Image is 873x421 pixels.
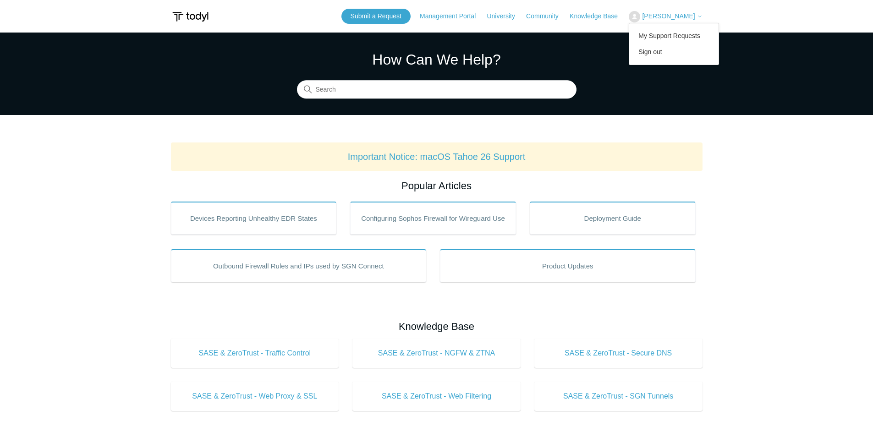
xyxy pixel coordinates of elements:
button: [PERSON_NAME] [629,11,702,22]
a: Product Updates [440,249,696,282]
a: Devices Reporting Unhealthy EDR States [171,202,337,235]
a: SASE & ZeroTrust - Web Proxy & SSL [171,382,339,411]
h2: Popular Articles [171,178,703,193]
a: Important Notice: macOS Tahoe 26 Support [348,152,526,162]
span: SASE & ZeroTrust - Traffic Control [185,348,325,359]
a: SASE & ZeroTrust - SGN Tunnels [534,382,703,411]
a: SASE & ZeroTrust - Web Filtering [352,382,521,411]
a: Submit a Request [341,9,411,24]
h2: Knowledge Base [171,319,703,334]
a: Deployment Guide [530,202,696,235]
span: SASE & ZeroTrust - Web Proxy & SSL [185,391,325,402]
a: SASE & ZeroTrust - Secure DNS [534,339,703,368]
a: SASE & ZeroTrust - NGFW & ZTNA [352,339,521,368]
a: Management Portal [420,11,485,21]
a: Knowledge Base [570,11,627,21]
input: Search [297,81,577,99]
a: My Support Requests [629,28,719,44]
a: Configuring Sophos Firewall for Wireguard Use [350,202,516,235]
span: SASE & ZeroTrust - SGN Tunnels [548,391,689,402]
a: Community [526,11,568,21]
h1: How Can We Help? [297,49,577,71]
a: University [487,11,524,21]
a: Sign out [629,44,719,60]
span: SASE & ZeroTrust - Secure DNS [548,348,689,359]
span: [PERSON_NAME] [642,12,695,20]
a: SASE & ZeroTrust - Traffic Control [171,339,339,368]
span: SASE & ZeroTrust - Web Filtering [366,391,507,402]
img: Todyl Support Center Help Center home page [171,8,210,25]
span: SASE & ZeroTrust - NGFW & ZTNA [366,348,507,359]
a: Outbound Firewall Rules and IPs used by SGN Connect [171,249,427,282]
